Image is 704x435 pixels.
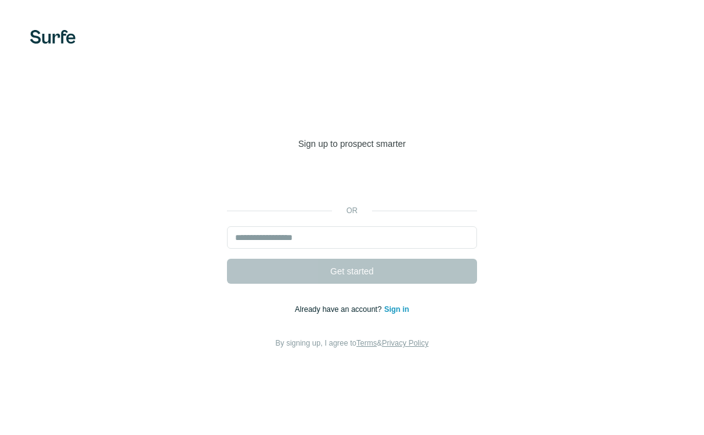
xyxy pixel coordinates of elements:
a: Sign in [384,305,409,314]
img: Surfe's logo [30,30,76,44]
span: Already have an account? [295,305,385,314]
h1: Welcome to [GEOGRAPHIC_DATA] [227,85,477,135]
iframe: Sign in with Google Button [221,169,483,196]
a: Terms [356,339,377,347]
a: Privacy Policy [382,339,429,347]
span: By signing up, I agree to & [276,339,429,347]
p: Sign up to prospect smarter [227,137,477,150]
p: or [332,205,372,216]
